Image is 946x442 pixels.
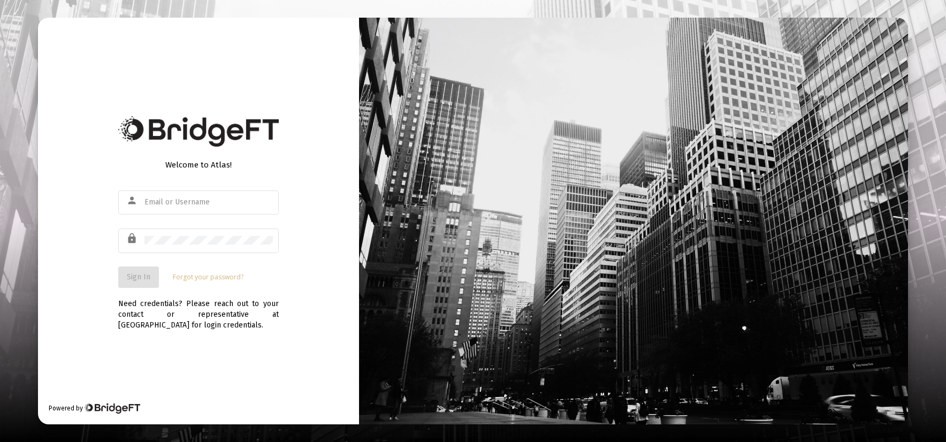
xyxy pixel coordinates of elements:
img: Bridge Financial Technology Logo [118,116,279,147]
div: Welcome to Atlas! [118,159,279,170]
input: Email or Username [144,198,273,207]
mat-icon: lock [126,232,139,245]
span: Sign In [127,272,150,281]
div: Powered by [49,403,140,414]
div: Need credentials? Please reach out to your contact or representative at [GEOGRAPHIC_DATA] for log... [118,288,279,331]
img: Bridge Financial Technology Logo [84,403,140,414]
a: Forgot your password? [173,272,243,283]
mat-icon: person [126,194,139,207]
button: Sign In [118,266,159,288]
